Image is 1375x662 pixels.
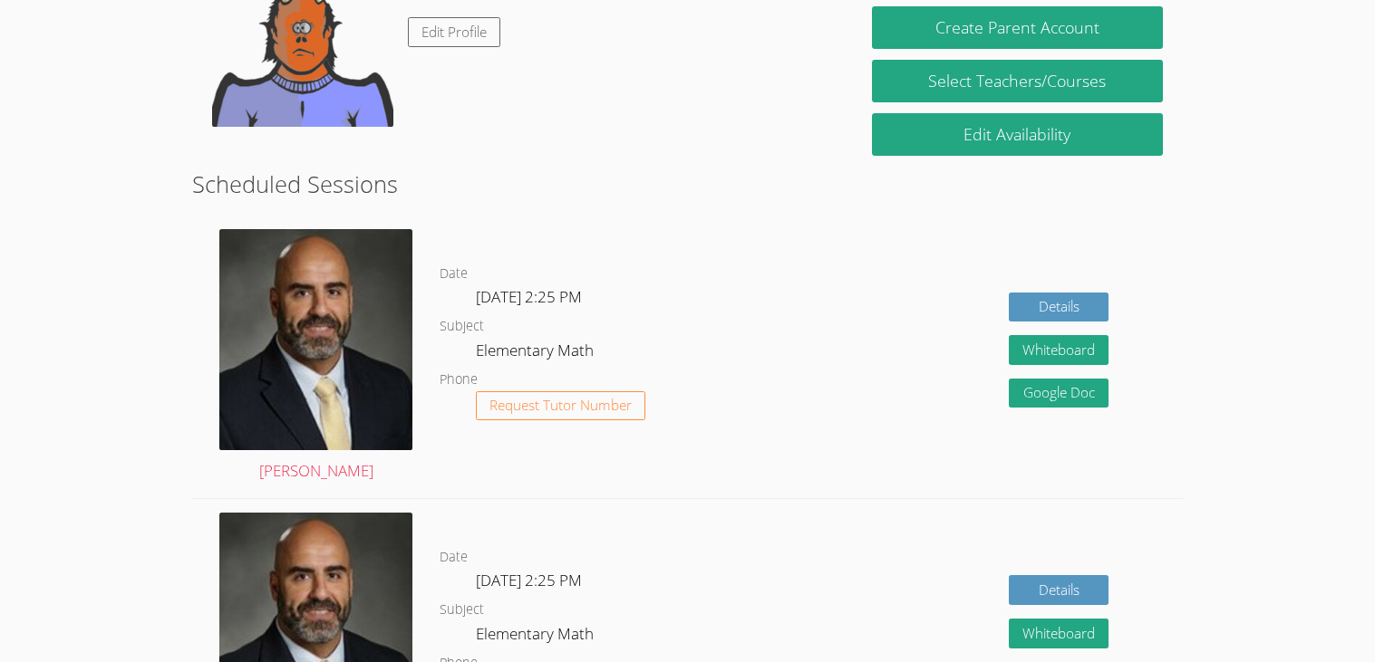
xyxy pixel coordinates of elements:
dt: Date [440,263,468,285]
button: Whiteboard [1009,619,1109,648]
dt: Subject [440,599,484,621]
button: Request Tutor Number [476,391,645,421]
a: Edit Profile [408,17,500,47]
a: Details [1009,575,1109,605]
button: Whiteboard [1009,335,1109,365]
a: Details [1009,293,1109,322]
dd: Elementary Math [476,338,597,369]
span: Request Tutor Number [489,398,632,412]
a: Edit Availability [872,113,1162,156]
a: [PERSON_NAME] [219,229,412,485]
img: avatar.png [219,229,412,450]
span: [DATE] 2:25 PM [476,570,582,590]
dt: Subject [440,315,484,338]
button: Create Parent Account [872,6,1162,49]
dt: Phone [440,369,478,391]
dt: Date [440,546,468,569]
dd: Elementary Math [476,621,597,652]
span: [DATE] 2:25 PM [476,286,582,307]
h2: Scheduled Sessions [192,167,1182,201]
a: Select Teachers/Courses [872,60,1162,102]
a: Google Doc [1009,379,1109,408]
